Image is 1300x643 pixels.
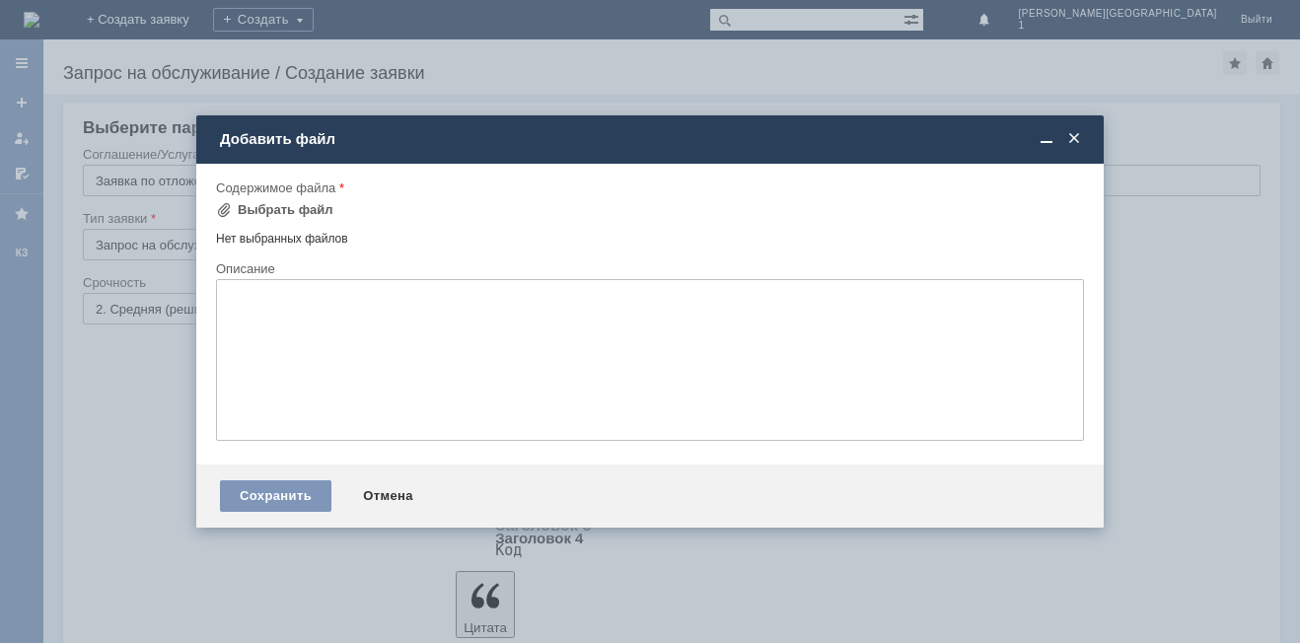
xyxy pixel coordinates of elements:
div: Содержимое файла [216,181,1080,194]
div: Добавить файл [220,130,1084,148]
div: Выбрать файл [238,202,333,218]
div: Описание [216,262,1080,275]
div: Нет выбранных файлов [216,224,1084,247]
span: Закрыть [1064,130,1084,148]
div: Необходимо удалить отложенный чек за [DATE] [8,8,288,39]
span: Свернуть (Ctrl + M) [1037,130,1056,148]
